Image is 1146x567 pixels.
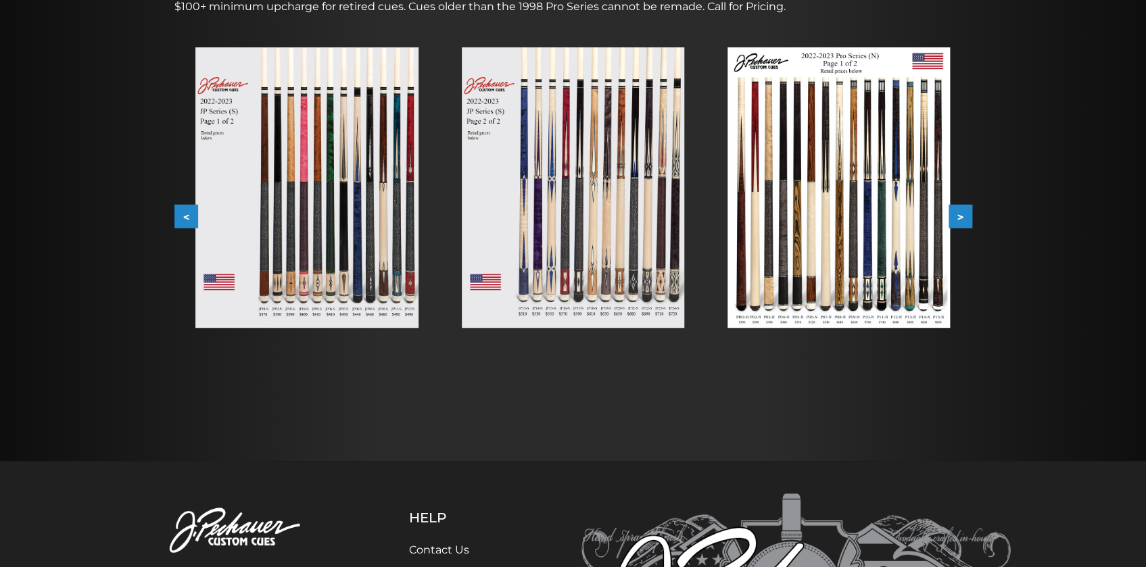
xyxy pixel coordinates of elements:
button: > [949,205,972,228]
div: Carousel Navigation [174,205,972,228]
button: < [174,205,198,228]
a: Contact Us [409,543,469,556]
h5: Help [409,510,514,526]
